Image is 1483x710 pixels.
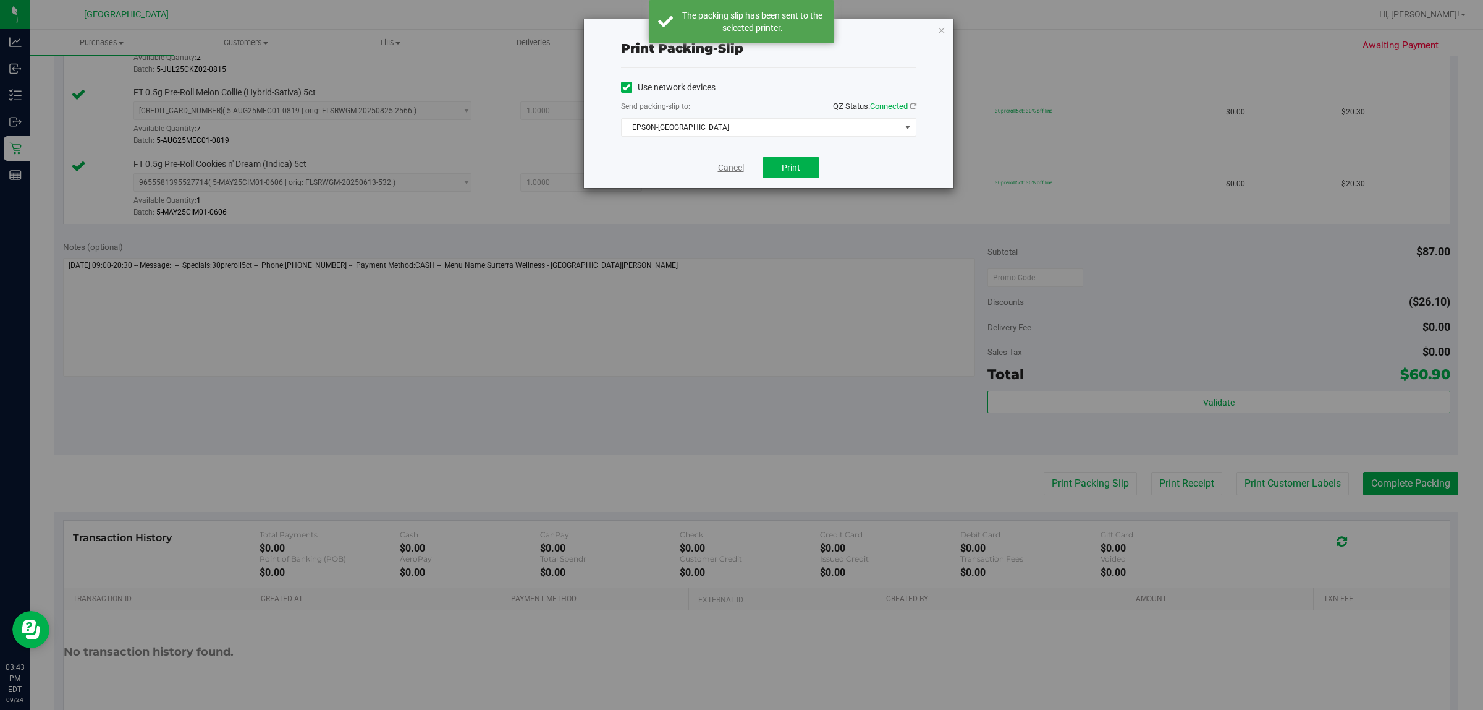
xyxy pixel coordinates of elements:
label: Use network devices [621,81,716,94]
span: select [900,119,915,136]
span: Print [782,163,800,173]
iframe: Resource center [12,611,49,648]
label: Send packing-slip to: [621,101,690,112]
div: The packing slip has been sent to the selected printer. [680,9,825,34]
span: EPSON-[GEOGRAPHIC_DATA] [622,119,900,136]
span: Print packing-slip [621,41,743,56]
button: Print [763,157,819,178]
span: Connected [870,101,908,111]
span: QZ Status: [833,101,916,111]
a: Cancel [718,161,744,174]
